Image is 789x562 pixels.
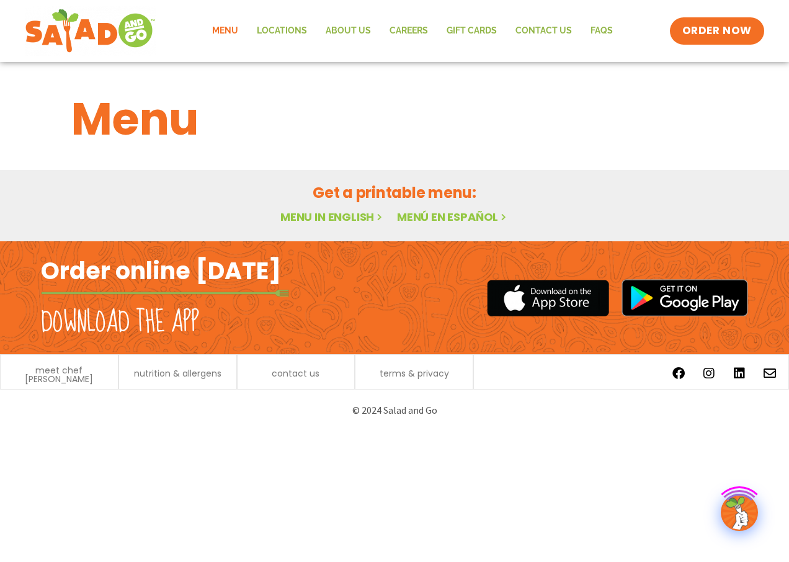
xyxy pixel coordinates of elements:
[7,366,112,383] a: meet chef [PERSON_NAME]
[134,369,221,378] a: nutrition & allergens
[622,279,748,316] img: google_play
[71,182,718,203] h2: Get a printable menu:
[203,17,247,45] a: Menu
[380,17,437,45] a: Careers
[41,305,199,340] h2: Download the app
[581,17,622,45] a: FAQs
[272,369,319,378] a: contact us
[41,290,289,297] img: fork
[280,209,385,225] a: Menu in English
[71,86,718,153] h1: Menu
[380,369,449,378] a: terms & privacy
[397,209,509,225] a: Menú en español
[506,17,581,45] a: Contact Us
[682,24,752,38] span: ORDER NOW
[487,278,609,318] img: appstore
[25,6,156,56] img: new-SAG-logo-768×292
[247,17,316,45] a: Locations
[316,17,380,45] a: About Us
[670,17,764,45] a: ORDER NOW
[437,17,506,45] a: GIFT CARDS
[47,402,742,419] p: © 2024 Salad and Go
[41,256,281,286] h2: Order online [DATE]
[203,17,622,45] nav: Menu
